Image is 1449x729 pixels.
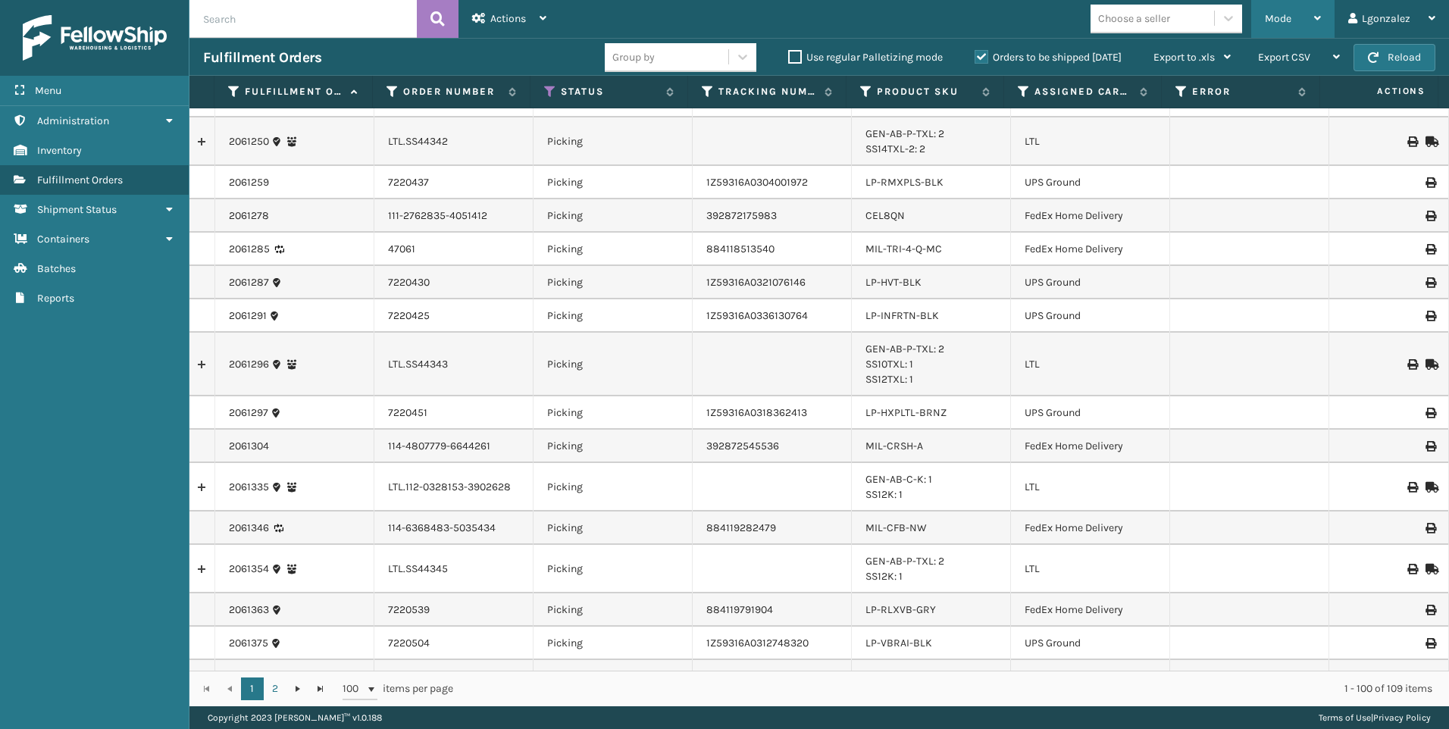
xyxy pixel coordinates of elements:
td: Picking [534,593,693,627]
td: FedEx Home Delivery [1011,233,1170,266]
td: Picking [534,396,693,430]
td: UPS Ground [1011,660,1170,693]
td: UPS Ground [1011,396,1170,430]
a: CEL8QN [865,209,905,222]
a: Terms of Use [1319,712,1371,723]
td: 7220437 [374,166,534,199]
td: 111-2762835-4051412 [374,199,534,233]
i: Print Label [1426,523,1435,533]
td: LTL.SS44343 [374,333,534,396]
a: 2061291 [229,308,267,324]
td: LTL.112-0328153-3902628 [374,463,534,512]
a: 2061378 [229,669,269,684]
a: GEN-AB-P-TXL: 2 [865,343,944,355]
i: Print Label [1426,177,1435,188]
td: Picking [534,266,693,299]
a: 392872175983 [706,209,777,222]
span: 100 [343,681,365,696]
td: 47061 [374,233,534,266]
a: LP-RMXPLS-BLK [865,176,944,189]
a: 2061335 [229,480,269,495]
i: Mark as Shipped [1426,359,1435,370]
a: 2061250 [229,134,269,149]
i: Print BOL [1407,564,1416,574]
a: 2061278 [229,208,269,224]
div: Choose a seller [1098,11,1170,27]
i: Mark as Shipped [1426,136,1435,147]
span: Shipment Status [37,203,117,216]
label: Product SKU [877,85,975,99]
a: 1Z59316A0318362413 [706,406,807,419]
i: Print Label [1426,311,1435,321]
label: Use regular Palletizing mode [788,51,943,64]
td: Picking [534,299,693,333]
i: Print Label [1426,244,1435,255]
td: Picking [534,660,693,693]
a: 392872545536 [706,440,779,452]
td: UPS Ground [1011,166,1170,199]
span: Go to the last page [315,683,327,695]
div: 1 - 100 of 109 items [474,681,1432,696]
a: 884119282479 [706,521,776,534]
a: LP-INFRTN-BLK [865,309,939,322]
td: LTL.SS44345 [374,545,534,593]
td: UPS Ground [1011,266,1170,299]
span: Export CSV [1258,51,1310,64]
td: FedEx Home Delivery [1011,199,1170,233]
td: 114-4807779-6644261 [374,430,534,463]
td: Picking [534,430,693,463]
a: 1Z59316A0312748320 [706,637,809,649]
a: 2061297 [229,405,268,421]
a: 2061304 [229,439,269,454]
a: SS12K: 1 [865,488,903,501]
td: LTL [1011,545,1170,593]
a: 1 [241,677,264,700]
td: Picking [534,463,693,512]
td: 114-6368483-5035434 [374,512,534,545]
span: Menu [35,84,61,97]
td: UPS Ground [1011,299,1170,333]
span: Batches [37,262,76,275]
a: SS12TXL: 1 [865,373,913,386]
td: 7220506 [374,660,534,693]
span: Fulfillment Orders [37,174,123,186]
i: Print Label [1426,441,1435,452]
a: 884119791904 [706,603,773,616]
td: Picking [534,117,693,166]
a: 1Z59316A0304001972 [706,176,808,189]
td: 7220430 [374,266,534,299]
span: Export to .xls [1153,51,1215,64]
a: 2 [264,677,286,700]
td: Picking [534,199,693,233]
a: 2061375 [229,636,268,651]
td: LTL.SS44342 [374,117,534,166]
a: GEN-AB-P-TXL: 2 [865,127,944,140]
button: Reload [1354,44,1435,71]
span: Mode [1265,12,1291,25]
a: Go to the last page [309,677,332,700]
a: 2061287 [229,275,269,290]
td: LTL [1011,333,1170,396]
label: Error [1192,85,1290,99]
span: Reports [37,292,74,305]
td: FedEx Home Delivery [1011,430,1170,463]
td: 7220425 [374,299,534,333]
td: 7220451 [374,396,534,430]
td: Picking [534,545,693,593]
a: 2061363 [229,602,269,618]
label: Fulfillment Order Id [245,85,343,99]
td: FedEx Home Delivery [1011,593,1170,627]
td: 7220504 [374,627,534,660]
div: Group by [612,49,655,65]
td: FedEx Home Delivery [1011,512,1170,545]
p: Copyright 2023 [PERSON_NAME]™ v 1.0.188 [208,706,382,729]
td: Picking [534,166,693,199]
i: Print Label [1426,211,1435,221]
span: Inventory [37,144,82,157]
a: Go to the next page [286,677,309,700]
a: 2061296 [229,357,269,372]
a: 1Z59316A0321076146 [706,276,806,289]
label: Tracking Number [718,85,816,99]
a: SS10TXL: 1 [865,358,913,371]
td: Picking [534,333,693,396]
